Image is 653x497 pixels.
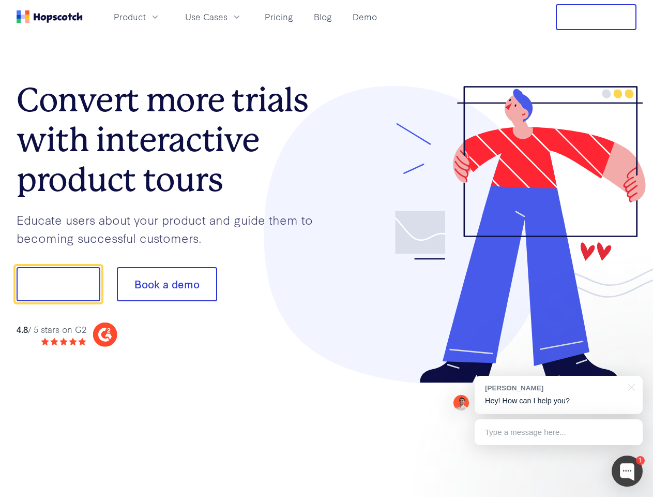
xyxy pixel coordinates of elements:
a: Pricing [261,8,297,25]
p: Educate users about your product and guide them to becoming successful customers. [17,211,327,246]
button: Book a demo [117,267,217,301]
a: Blog [310,8,336,25]
span: Use Cases [185,10,227,23]
p: Hey! How can I help you? [485,396,632,406]
img: Mark Spera [453,395,469,411]
button: Show me! [17,267,100,301]
a: Home [17,10,83,23]
button: Product [108,8,166,25]
button: Free Trial [556,4,636,30]
a: Demo [348,8,381,25]
span: Product [114,10,146,23]
button: Use Cases [179,8,248,25]
div: 1 [636,456,645,465]
strong: 4.8 [17,323,28,335]
div: / 5 stars on G2 [17,323,86,336]
h1: Convert more trials with interactive product tours [17,80,327,199]
div: Type a message here... [475,419,643,445]
div: [PERSON_NAME] [485,383,622,393]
